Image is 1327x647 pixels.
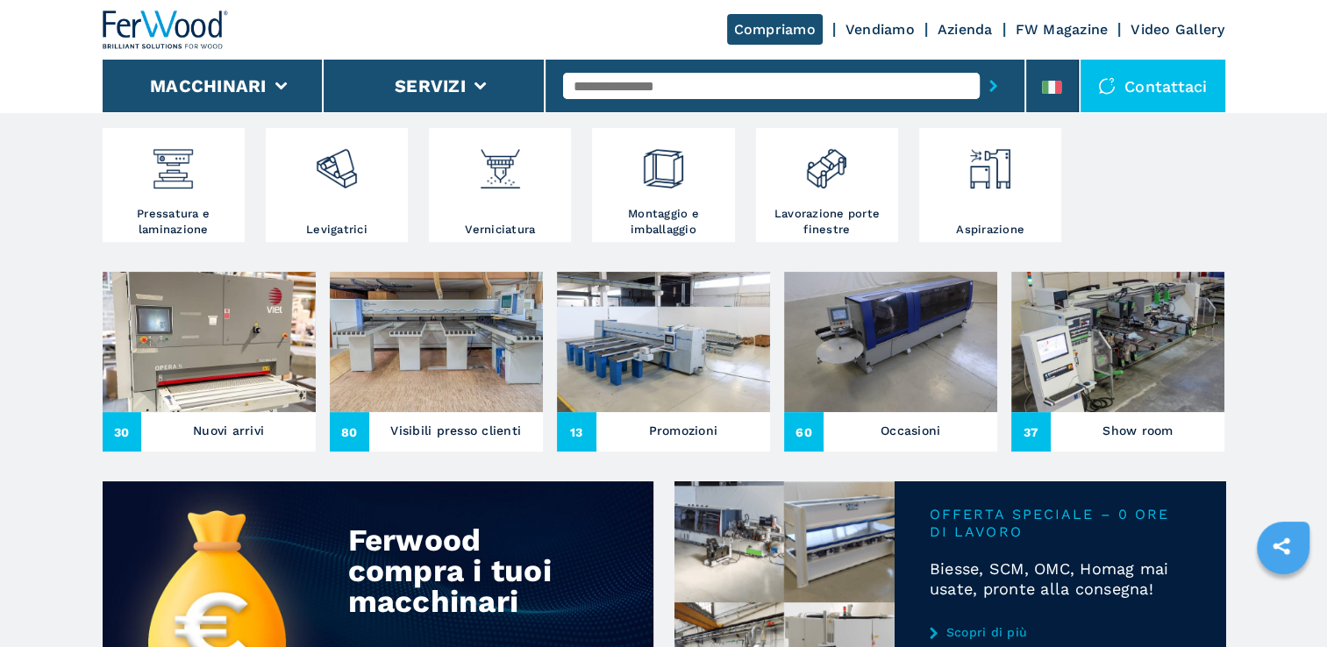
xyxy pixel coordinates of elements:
h3: Occasioni [881,418,940,443]
div: Ferwood compra i tuoi macchinari [348,525,577,617]
a: FW Magazine [1016,21,1109,38]
h3: Lavorazione porte finestre [760,206,894,238]
a: Montaggio e imballaggio [592,128,734,242]
span: 13 [557,412,596,451]
a: Nuovi arrivi30Nuovi arrivi [103,272,316,451]
a: Lavorazione porte finestre [756,128,898,242]
h3: Levigatrici [306,222,367,238]
h3: Promozioni [649,418,718,443]
a: Azienda [938,21,993,38]
span: 30 [103,412,142,451]
span: 80 [330,412,369,451]
div: Contattaci [1081,60,1225,112]
button: Macchinari [150,75,267,96]
a: Visibili presso clienti80Visibili presso clienti [330,272,543,451]
img: aspirazione_1.png [967,132,1013,192]
a: Occasioni60Occasioni [784,272,997,451]
img: montaggio_imballaggio_2.png [640,132,687,192]
a: Video Gallery [1131,21,1224,38]
a: sharethis [1259,524,1303,568]
img: lavorazione_porte_finestre_2.png [803,132,850,192]
img: Ferwood [103,11,229,49]
img: Show room [1011,272,1224,412]
img: Nuovi arrivi [103,272,316,412]
img: Occasioni [784,272,997,412]
img: Promozioni [557,272,770,412]
button: submit-button [980,66,1007,106]
img: pressa-strettoia.png [150,132,196,192]
h3: Aspirazione [956,222,1024,238]
a: Aspirazione [919,128,1061,242]
h3: Montaggio e imballaggio [596,206,730,238]
h3: Verniciatura [465,222,535,238]
a: Promozioni13Promozioni [557,272,770,451]
a: Verniciatura [429,128,571,242]
img: levigatrici_2.png [313,132,360,192]
img: Contattaci [1098,77,1116,95]
iframe: Chat [1252,568,1314,634]
h3: Show room [1102,418,1173,443]
span: 60 [784,412,824,451]
span: 37 [1011,412,1051,451]
a: Show room37Show room [1011,272,1224,451]
a: Scopri di più [930,625,1190,639]
button: Servizi [395,75,466,96]
img: verniciatura_1.png [477,132,524,192]
a: Vendiamo [845,21,915,38]
h3: Visibili presso clienti [390,418,521,443]
a: Compriamo [727,14,823,45]
h3: Nuovi arrivi [193,418,264,443]
img: Visibili presso clienti [330,272,543,412]
a: Levigatrici [266,128,408,242]
h3: Pressatura e laminazione [107,206,240,238]
a: Pressatura e laminazione [103,128,245,242]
